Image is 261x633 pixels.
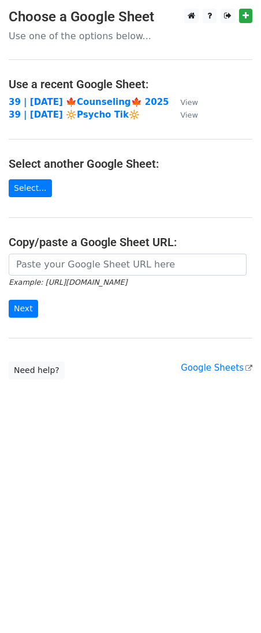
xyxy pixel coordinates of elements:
[181,363,252,373] a: Google Sheets
[181,111,198,119] small: View
[9,361,65,379] a: Need help?
[9,278,127,287] small: Example: [URL][DOMAIN_NAME]
[9,110,140,120] a: 39 | [DATE] 🔆Psycho Tik🔆
[181,98,198,107] small: View
[9,254,247,276] input: Paste your Google Sheet URL here
[9,235,252,249] h4: Copy/paste a Google Sheet URL:
[169,97,198,107] a: View
[9,179,52,197] a: Select...
[9,157,252,171] h4: Select another Google Sheet:
[9,97,169,107] a: 39 | [DATE] 🍁Counseling🍁 2025
[9,9,252,25] h3: Choose a Google Sheet
[9,30,252,42] p: Use one of the options below...
[9,300,38,318] input: Next
[169,110,198,120] a: View
[9,77,252,91] h4: Use a recent Google Sheet:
